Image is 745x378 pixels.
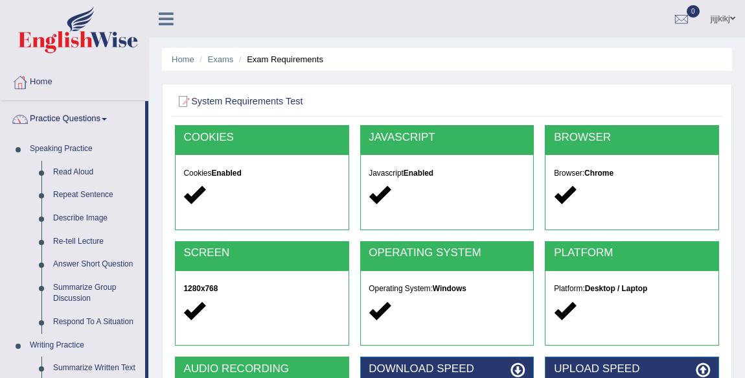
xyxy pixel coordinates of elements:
[554,363,710,375] h2: UPLOAD SPEED
[183,363,339,375] h2: AUDIO RECORDING
[554,132,710,144] h2: BROWSER
[1,101,145,134] a: Practice Questions
[554,285,710,293] h5: Platform:
[1,64,148,97] a: Home
[24,137,145,161] a: Speaking Practice
[554,169,710,178] h5: Browser:
[369,247,525,259] h2: OPERATING SYSTEM
[208,54,234,64] a: Exams
[584,169,613,178] strong: Chrome
[369,132,525,144] h2: JAVASCRIPT
[47,311,145,334] a: Respond To A Situation
[404,169,433,178] strong: Enabled
[24,334,145,357] a: Writing Practice
[47,276,145,311] a: Summarize Group Discussion
[172,54,194,64] a: Home
[47,207,145,230] a: Describe Image
[183,132,339,144] h2: COOKIES
[369,363,525,375] h2: DOWNLOAD SPEED
[369,285,525,293] h5: Operating System:
[433,284,466,293] strong: Windows
[47,230,145,254] a: Re-tell Lecture
[236,53,323,65] li: Exam Requirements
[47,161,145,184] a: Read Aloud
[369,169,525,178] h5: Javascript
[687,5,700,18] span: 0
[554,247,710,259] h2: PLATFORM
[183,284,218,293] strong: 1280x768
[183,247,339,259] h2: SCREEN
[183,169,339,178] h5: Cookies
[175,93,512,110] h2: System Requirements Test
[211,169,241,178] strong: Enabled
[47,183,145,207] a: Repeat Sentence
[585,284,647,293] strong: Desktop / Laptop
[47,253,145,276] a: Answer Short Question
